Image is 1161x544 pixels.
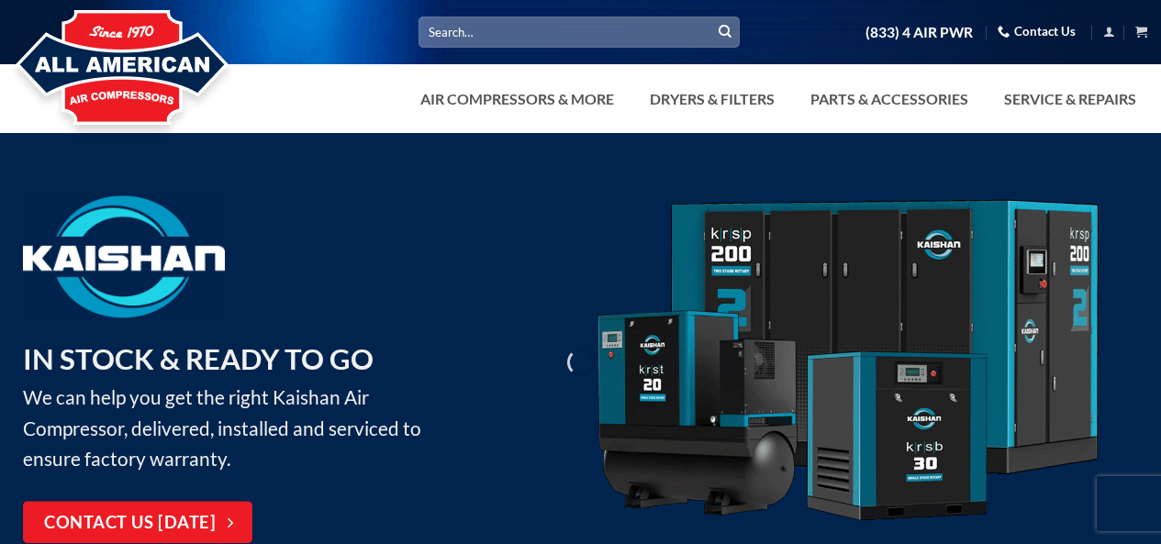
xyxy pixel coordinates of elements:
[23,195,225,317] img: Kaishan
[23,502,252,544] a: Contact Us [DATE]
[23,341,374,376] strong: IN STOCK & READY TO GO
[592,199,1103,526] img: Kaishan
[998,17,1076,46] a: Contact Us
[419,17,740,47] input: Search…
[639,81,786,117] a: Dryers & Filters
[23,337,452,474] p: We can help you get the right Kaishan Air Compressor, delivered, installed and serviced to ensure...
[993,81,1147,117] a: Service & Repairs
[1135,20,1147,43] a: View cart
[865,17,973,49] a: (833) 4 AIR PWR
[799,81,979,117] a: Parts & Accessories
[44,510,216,537] span: Contact Us [DATE]
[1103,20,1115,43] a: Login
[711,18,739,46] button: Submit
[409,81,625,117] a: Air Compressors & More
